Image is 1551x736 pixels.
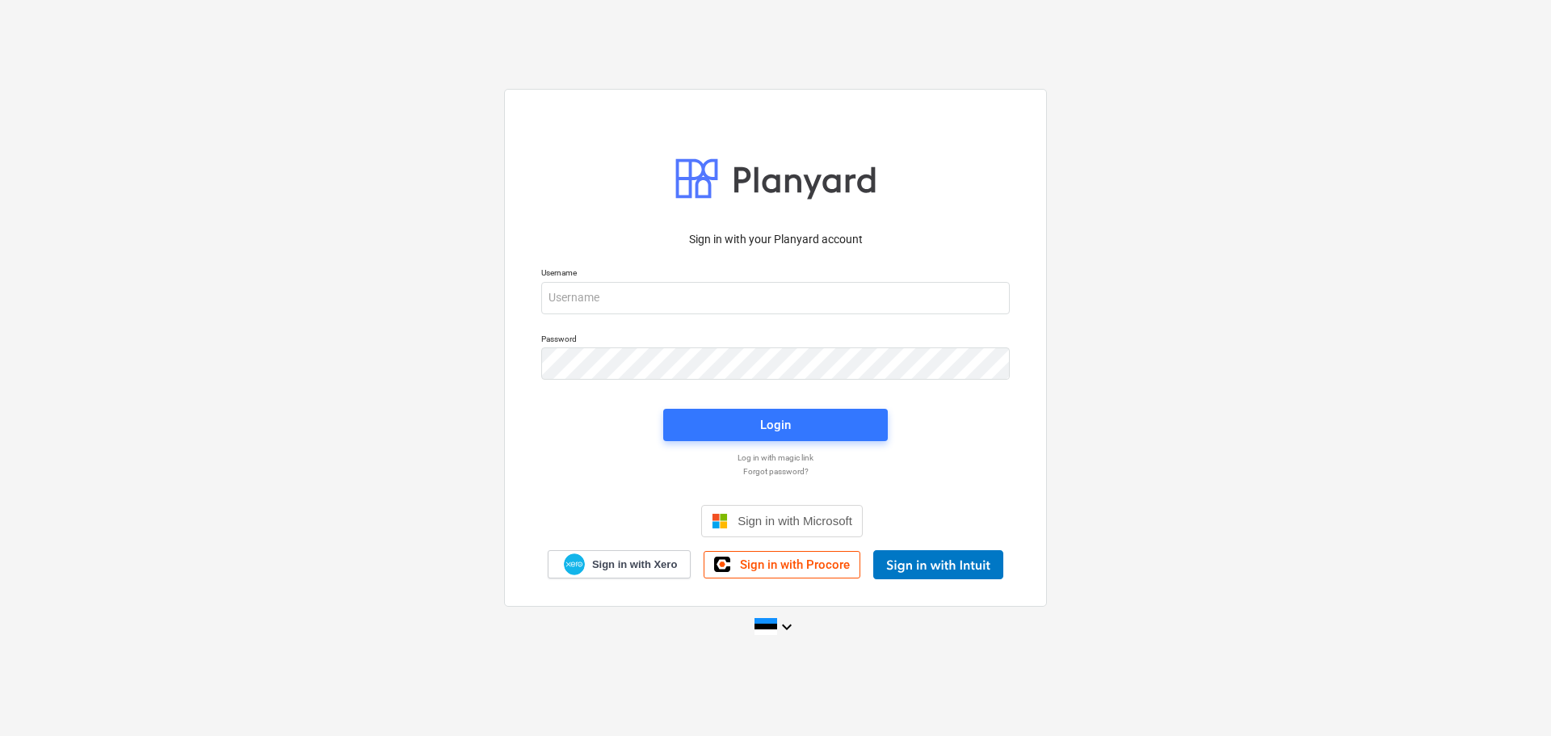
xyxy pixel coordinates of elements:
span: Sign in with Xero [592,557,677,572]
span: Sign in with Procore [740,557,850,572]
button: Login [663,409,888,441]
div: Login [760,414,791,435]
a: Sign in with Procore [704,551,860,578]
i: keyboard_arrow_down [777,617,797,637]
p: Sign in with your Planyard account [541,231,1010,248]
span: Sign in with Microsoft [738,514,852,528]
img: Microsoft logo [712,513,728,529]
p: Username [541,267,1010,281]
a: Log in with magic link [533,452,1018,463]
input: Username [541,282,1010,314]
a: Sign in with Xero [548,550,691,578]
a: Forgot password? [533,466,1018,477]
img: Xero logo [564,553,585,575]
p: Password [541,334,1010,347]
